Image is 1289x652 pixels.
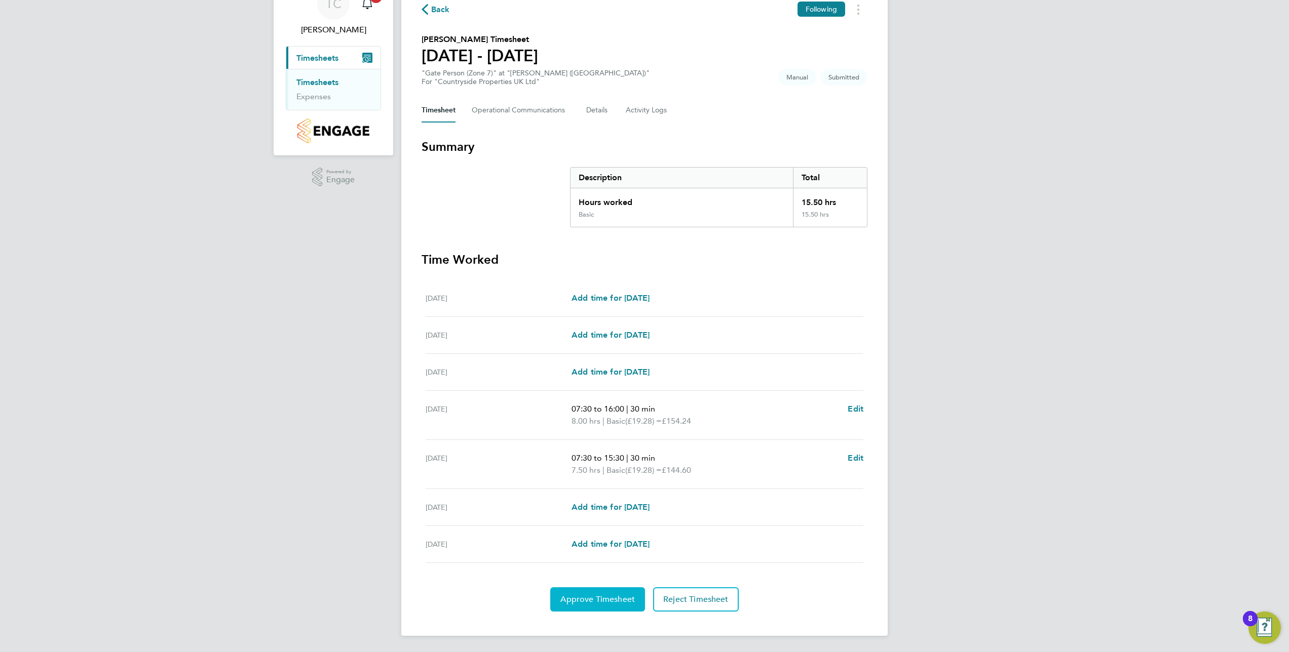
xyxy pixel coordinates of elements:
[426,538,572,550] div: [DATE]
[662,416,691,426] span: £154.24
[422,139,867,612] section: Timesheet
[572,330,650,340] span: Add time for [DATE]
[820,69,867,86] span: This timesheet is Submitted.
[606,464,625,476] span: Basic
[1248,619,1253,632] div: 8
[296,77,338,87] a: Timesheets
[426,292,572,304] div: [DATE]
[1248,612,1281,644] button: Open Resource Center, 8 new notifications
[572,292,650,304] a: Add time for [DATE]
[422,69,650,86] div: "Gate Person (Zone 7)" at "[PERSON_NAME] ([GEOGRAPHIC_DATA])"
[572,501,650,513] a: Add time for [DATE]
[571,168,793,188] div: Description
[793,188,867,211] div: 15.50 hrs
[286,69,381,110] div: Timesheets
[848,403,863,415] a: Edit
[286,118,381,143] a: Go to home page
[572,366,650,378] a: Add time for [DATE]
[798,2,845,17] button: Following
[602,416,604,426] span: |
[572,453,624,463] span: 07:30 to 15:30
[312,168,355,187] a: Powered byEngage
[572,465,600,475] span: 7.50 hrs
[571,188,793,211] div: Hours worked
[586,98,610,123] button: Details
[579,211,594,219] div: Basic
[602,465,604,475] span: |
[625,465,662,475] span: (£19.28) =
[848,452,863,464] a: Edit
[778,69,816,86] span: This timesheet was manually created.
[793,168,867,188] div: Total
[426,403,572,427] div: [DATE]
[426,501,572,513] div: [DATE]
[572,367,650,377] span: Add time for [DATE]
[426,366,572,378] div: [DATE]
[662,465,691,475] span: £144.60
[630,404,655,414] span: 30 min
[572,329,650,341] a: Add time for [DATE]
[422,46,538,66] h1: [DATE] - [DATE]
[848,404,863,414] span: Edit
[630,453,655,463] span: 30 min
[286,47,381,69] button: Timesheets
[626,404,628,414] span: |
[653,587,739,612] button: Reject Timesheet
[326,168,355,176] span: Powered by
[472,98,570,123] button: Operational Communications
[560,594,635,604] span: Approve Timesheet
[572,416,600,426] span: 8.00 hrs
[625,416,662,426] span: (£19.28) =
[426,452,572,476] div: [DATE]
[422,3,450,16] button: Back
[793,211,867,227] div: 15.50 hrs
[286,24,381,36] span: Tracey Cowburn
[550,587,645,612] button: Approve Timesheet
[422,33,538,46] h2: [PERSON_NAME] Timesheet
[422,77,650,86] div: For "Countryside Properties UK Ltd"
[663,594,729,604] span: Reject Timesheet
[570,167,867,227] div: Summary
[626,453,628,463] span: |
[426,329,572,341] div: [DATE]
[806,5,837,14] span: Following
[848,453,863,463] span: Edit
[422,139,867,155] h3: Summary
[606,415,625,427] span: Basic
[422,252,867,268] h3: Time Worked
[572,539,650,549] span: Add time for [DATE]
[326,176,355,184] span: Engage
[572,502,650,512] span: Add time for [DATE]
[572,538,650,550] a: Add time for [DATE]
[297,118,369,143] img: countryside-properties-logo-retina.png
[431,4,450,16] span: Back
[422,98,456,123] button: Timesheet
[849,2,867,17] button: Timesheets Menu
[296,53,338,63] span: Timesheets
[296,92,331,101] a: Expenses
[572,293,650,303] span: Add time for [DATE]
[626,98,668,123] button: Activity Logs
[572,404,624,414] span: 07:30 to 16:00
